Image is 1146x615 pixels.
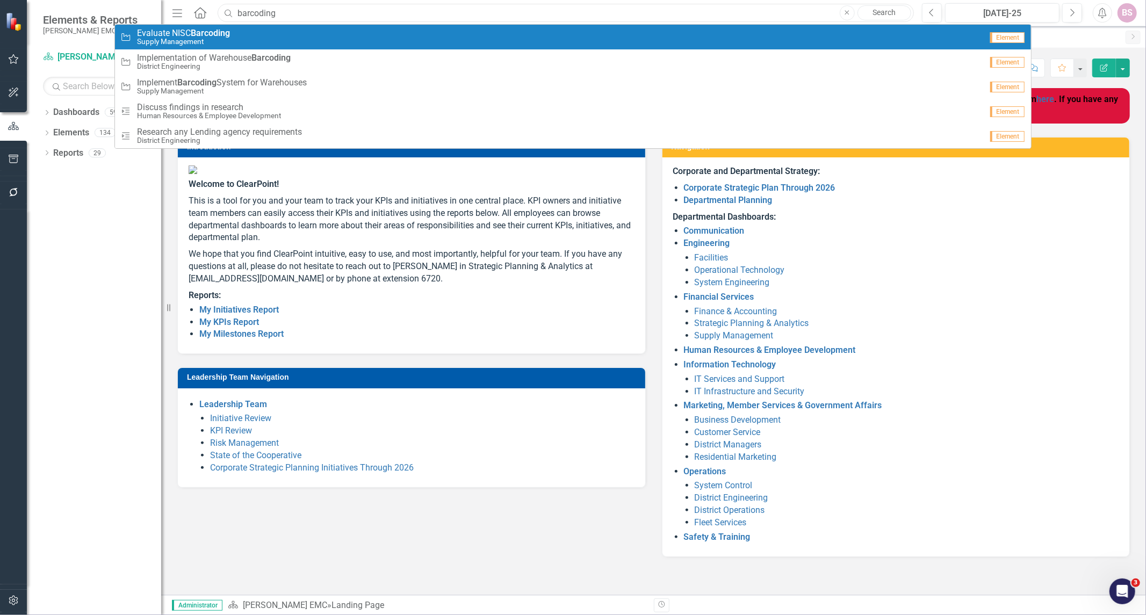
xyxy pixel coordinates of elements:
[199,329,284,339] a: My Milestones Report
[684,238,730,248] a: Engineering
[115,74,1030,99] a: ImplementBarcodingSystem for WarehousesSupply ManagementElement
[43,13,138,26] span: Elements & Reports
[684,292,754,302] a: Financial Services
[189,290,221,300] strong: Reports:
[331,600,384,610] div: Landing Page
[684,466,726,476] a: Operations
[189,165,635,174] img: Jackson%20EMC%20high_res%20v2.png
[243,600,327,610] a: [PERSON_NAME] EMC
[210,450,301,460] a: State of the Cooperative
[1036,94,1054,104] a: here
[115,99,1030,124] a: Discuss findings in researchHuman Resources & Employee DevelopmentElement
[43,26,138,35] small: [PERSON_NAME] EMC
[89,148,106,157] div: 29
[137,103,281,112] span: Discuss findings in research
[210,425,252,436] a: KPI Review
[990,82,1025,92] span: Element
[695,505,765,515] a: District Operations
[695,439,762,450] a: District Managers
[684,226,745,236] a: Communication
[137,62,291,70] small: District Engineering
[115,25,1030,49] a: Evaluate NISCBarcodingSupply ManagementElement
[695,452,777,462] a: Residential Marketing
[695,374,785,384] a: IT Services and Support
[1109,578,1135,604] iframe: Intercom live chat
[251,53,291,63] strong: Barcoding
[990,106,1025,117] span: Element
[695,415,781,425] a: Business Development
[1118,3,1137,23] button: BS
[228,599,646,612] div: »
[673,212,776,222] strong: Departmental Dashboards:
[137,127,302,137] span: Research any Lending agency requirements
[218,4,914,23] input: Search ClearPoint...
[43,77,150,96] input: Search Below...
[137,28,230,38] span: Evaluate NISC
[187,373,640,381] h3: Leadership Team Navigation
[684,183,835,193] a: Corporate Strategic Plan Through 2026
[137,112,281,120] small: Human Resources & Employee Development
[95,128,116,138] div: 134
[695,427,761,437] a: Customer Service
[210,413,271,423] a: Initiative Review
[115,124,1030,148] a: Research any Lending agency requirementsDistrict EngineeringElement
[172,600,222,611] span: Administrator
[189,196,631,243] span: This is a tool for you and your team to track your KPIs and initiatives in one central place. KPI...
[695,386,805,396] a: IT Infrastructure and Security
[945,3,1059,23] button: [DATE]-25
[695,517,747,527] a: Fleet Services
[695,480,753,490] a: System Control
[53,147,83,160] a: Reports
[210,462,414,473] a: Corporate Strategic Planning Initiatives Through 2026
[137,87,307,95] small: Supply Management
[199,317,259,327] a: My KPIs Report
[695,306,777,316] a: Finance & Accounting
[137,78,307,88] span: Implement System for Warehouses
[189,246,635,287] p: We hope that you find ClearPoint intuitive, easy to use, and most importantly, helpful for your t...
[199,305,279,315] a: My Initiatives Report
[684,345,856,355] a: Human Resources & Employee Development
[684,359,776,370] a: Information Technology
[949,7,1056,20] div: [DATE]-25
[695,493,768,503] a: District Engineering
[990,131,1025,142] span: Element
[695,252,729,263] a: Facilities
[990,57,1025,68] span: Element
[105,108,122,117] div: 59
[684,532,751,542] a: Safety & Training
[177,77,217,88] strong: Barcoding
[695,318,809,328] a: Strategic Planning & Analytics
[857,5,911,20] a: Search
[695,330,774,341] a: Supply Management
[115,49,1030,74] a: Implementation of WarehouseBarcodingDistrict EngineeringElement
[695,277,770,287] a: System Engineering
[4,11,25,32] img: ClearPoint Strategy
[684,195,773,205] a: Departmental Planning
[684,400,882,410] a: Marketing, Member Services & Government Affairs
[53,127,89,139] a: Elements
[990,32,1025,43] span: Element
[210,438,279,448] a: Risk Management
[137,53,291,63] span: Implementation of Warehouse
[189,179,279,189] span: Welcome to ClearPoint!
[43,51,150,63] a: [PERSON_NAME] EMC
[53,106,99,119] a: Dashboards
[191,28,230,38] strong: Barcoding
[199,399,267,409] a: Leadership Team
[1131,578,1140,587] span: 3
[673,166,820,176] strong: Corporate and Departmental Strategy:
[137,136,302,144] small: District Engineering
[695,265,785,275] a: Operational Technology
[137,38,230,46] small: Supply Management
